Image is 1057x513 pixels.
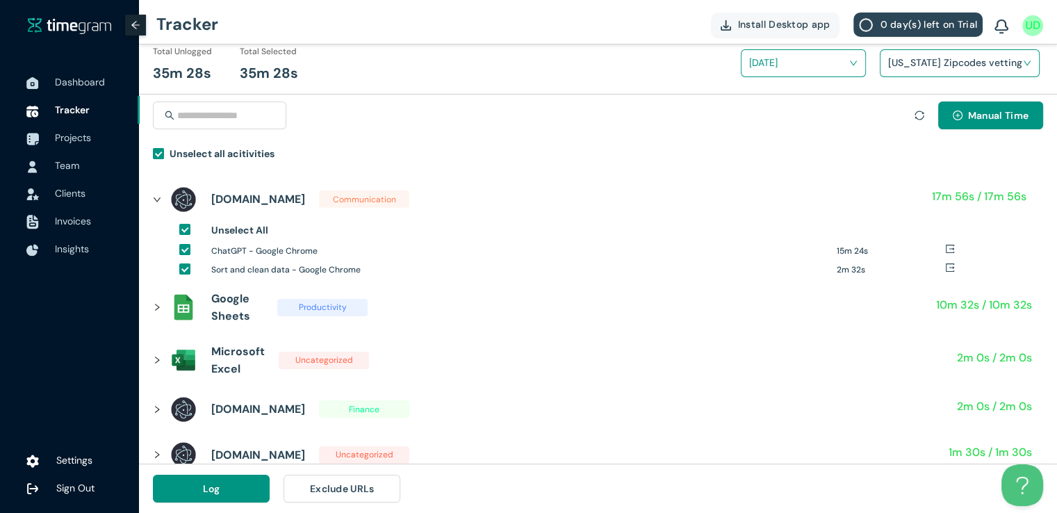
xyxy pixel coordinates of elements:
[170,146,275,161] h1: Unselect all acitivities
[319,400,409,418] span: Finance
[153,303,161,311] span: right
[279,352,369,369] span: Uncategorized
[938,101,1043,129] button: plus-circleManual Time
[319,190,409,208] span: Communication
[277,299,368,316] span: Productivity
[153,63,211,84] h1: 35m 28s
[26,161,39,173] img: UserIcon
[153,405,161,414] span: right
[170,441,197,469] img: assets%2Ficons%2Felectron-logo.png
[156,3,218,45] h1: Tracker
[211,263,826,277] h1: Sort and clean data - Google Chrome
[26,77,39,90] img: DashboardIcon
[1022,15,1043,36] img: UserIcon
[26,244,39,256] img: InsightsIcon
[170,396,197,423] img: assets%2Ficons%2Felectron-logo.png
[240,63,298,84] h1: 35m 28s
[932,188,1026,205] h1: 17m 56s / 17m 56s
[738,17,830,32] span: Install Desktop app
[994,19,1008,35] img: BellIcon
[721,20,731,31] img: DownloadApp
[953,111,962,122] span: plus-circle
[957,398,1032,415] h1: 2m 0s / 2m 0s
[240,45,297,58] h1: Total Selected
[837,263,945,277] h1: 2m 32s
[853,13,983,37] button: 0 day(s) left on Trial
[131,20,140,30] span: arrow-left
[55,131,91,144] span: Projects
[55,243,89,255] span: Insights
[28,17,111,34] a: timegram
[170,346,197,374] img: assets%2Ficons%2Ficons8-microsoft-excel-2019-240.png
[26,188,39,200] img: InvoiceIcon
[153,356,161,364] span: right
[837,245,945,258] h1: 15m 24s
[170,293,197,321] img: assets%2Ficons%2Fsheets_official.png
[56,482,95,494] span: Sign Out
[211,245,826,258] h1: ChatGPT - Google Chrome
[26,133,39,145] img: ProjectIcon
[319,446,409,464] span: Uncategorized
[26,105,39,117] img: TimeTrackerIcon
[56,454,92,466] span: Settings
[55,159,79,172] span: Team
[945,244,955,254] span: export
[957,349,1032,366] h1: 2m 0s / 2m 0s
[888,52,1051,73] h1: [US_STATE] Zipcodes vetting
[153,475,270,503] button: Log
[211,190,305,208] h1: [DOMAIN_NAME]
[211,290,263,325] h1: Google Sheets
[211,400,305,418] h1: [DOMAIN_NAME]
[1001,464,1043,506] iframe: Toggle Customer Support
[968,108,1029,123] span: Manual Time
[310,481,375,496] span: Exclude URLs
[153,450,161,459] span: right
[936,296,1032,313] h1: 10m 32s / 10m 32s
[211,343,265,377] h1: Microsoft Excel
[55,215,91,227] span: Invoices
[945,263,955,272] span: export
[55,76,105,88] span: Dashboard
[949,443,1032,461] h1: 1m 30s / 1m 30s
[915,111,924,120] span: sync
[26,482,39,495] img: logOut.ca60ddd252d7bab9102ea2608abe0238.svg
[203,481,220,496] span: Log
[165,111,174,120] span: search
[880,17,977,32] span: 0 day(s) left on Trial
[284,475,400,503] button: Exclude URLs
[26,215,39,229] img: InvoiceIcon
[153,195,161,204] span: right
[55,187,85,199] span: Clients
[28,17,111,33] img: timegram
[211,446,305,464] h1: [DOMAIN_NAME]
[153,45,212,58] h1: Total Unlogged
[170,186,197,213] img: assets%2Ficons%2Felectron-logo.png
[26,454,39,468] img: settings.78e04af822cf15d41b38c81147b09f22.svg
[711,13,840,37] button: Install Desktop app
[55,104,90,116] span: Tracker
[211,222,268,238] h1: Unselect All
